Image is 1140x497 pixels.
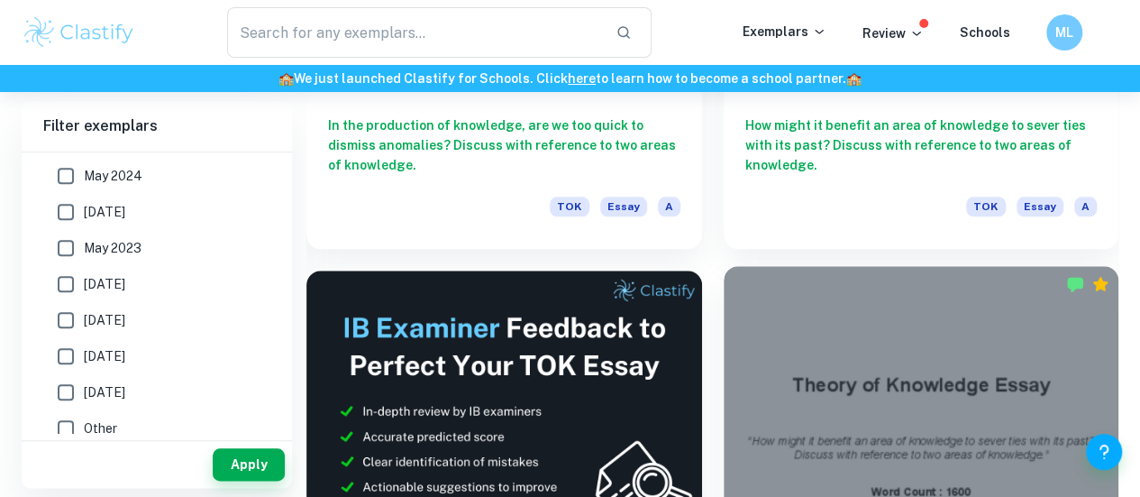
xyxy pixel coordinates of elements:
[1074,197,1097,216] span: A
[960,25,1010,40] a: Schools
[1066,275,1084,293] img: Marked
[84,166,142,186] span: May 2024
[84,238,141,258] span: May 2023
[227,7,601,58] input: Search for any exemplars...
[658,197,680,216] span: A
[1086,434,1122,470] button: Help and Feedback
[745,115,1098,175] h6: How might it benefit an area of knowledge to sever ties with its past? Discuss with reference to ...
[84,346,125,366] span: [DATE]
[966,197,1006,216] span: TOK
[1091,275,1109,293] div: Premium
[84,382,125,402] span: [DATE]
[22,14,136,51] img: Clastify logo
[1017,197,1063,216] span: Essay
[84,310,125,330] span: [DATE]
[862,23,924,43] p: Review
[22,101,292,152] h6: Filter exemplars
[1046,14,1082,51] button: ML
[213,448,285,481] button: Apply
[278,71,294,86] span: 🏫
[328,115,680,175] h6: In the production of knowledge, are we too quick to dismiss anomalies? Discuss with reference to ...
[1054,23,1075,42] h6: ML
[743,22,826,41] p: Exemplars
[84,274,125,294] span: [DATE]
[84,419,117,438] span: Other
[600,197,647,216] span: Essay
[568,71,596,86] a: here
[84,202,125,222] span: [DATE]
[4,69,1136,88] h6: We just launched Clastify for Schools. Click to learn how to become a school partner.
[846,71,862,86] span: 🏫
[550,197,589,216] span: TOK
